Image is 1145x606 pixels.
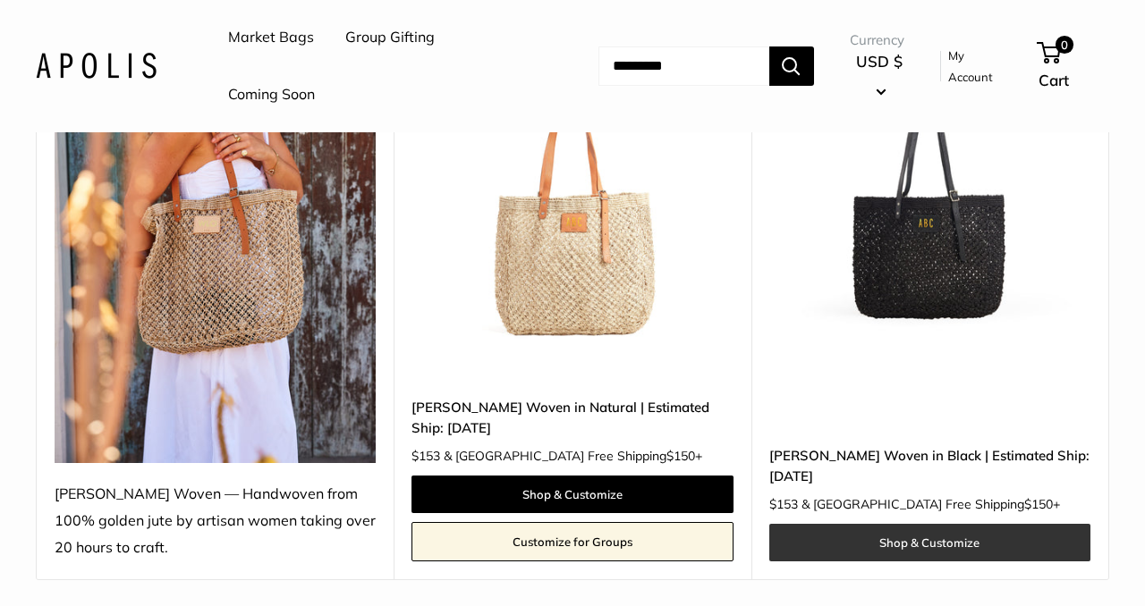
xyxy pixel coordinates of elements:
[769,35,1090,356] a: Mercado Woven in Black | Estimated Ship: Oct. 19thMercado Woven in Black | Estimated Ship: Oct. 19th
[801,498,1060,510] span: & [GEOGRAPHIC_DATA] Free Shipping +
[411,522,733,561] a: Customize for Groups
[444,450,702,462] span: & [GEOGRAPHIC_DATA] Free Shipping +
[411,35,733,356] a: Mercado Woven in Natural | Estimated Ship: Oct. 19thMercado Woven in Natural | Estimated Ship: Oc...
[55,481,376,561] div: [PERSON_NAME] Woven — Handwoven from 100% golden jute by artisan women taking over 20 hours to cr...
[1039,38,1109,95] a: 0 Cart
[598,46,769,86] input: Search...
[769,524,1090,561] a: Shop & Customize
[769,35,1090,356] img: Mercado Woven in Black | Estimated Ship: Oct. 19th
[948,45,1007,88] a: My Account
[411,397,733,439] a: [PERSON_NAME] Woven in Natural | Estimated Ship: [DATE]
[769,496,798,512] span: $153
[856,52,903,71] span: USD $
[345,24,435,51] a: Group Gifting
[666,448,695,464] span: $150
[1039,71,1069,89] span: Cart
[411,35,733,356] img: Mercado Woven in Natural | Estimated Ship: Oct. 19th
[850,28,910,53] span: Currency
[228,81,315,108] a: Coming Soon
[1055,36,1073,54] span: 0
[411,476,733,513] a: Shop & Customize
[36,53,157,79] img: Apolis
[769,46,814,86] button: Search
[850,47,910,105] button: USD $
[55,35,376,463] img: Mercado Woven — Handwoven from 100% golden jute by artisan women taking over 20 hours to craft.
[411,448,440,464] span: $153
[228,24,314,51] a: Market Bags
[1024,496,1053,512] span: $150
[769,445,1090,487] a: [PERSON_NAME] Woven in Black | Estimated Ship: [DATE]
